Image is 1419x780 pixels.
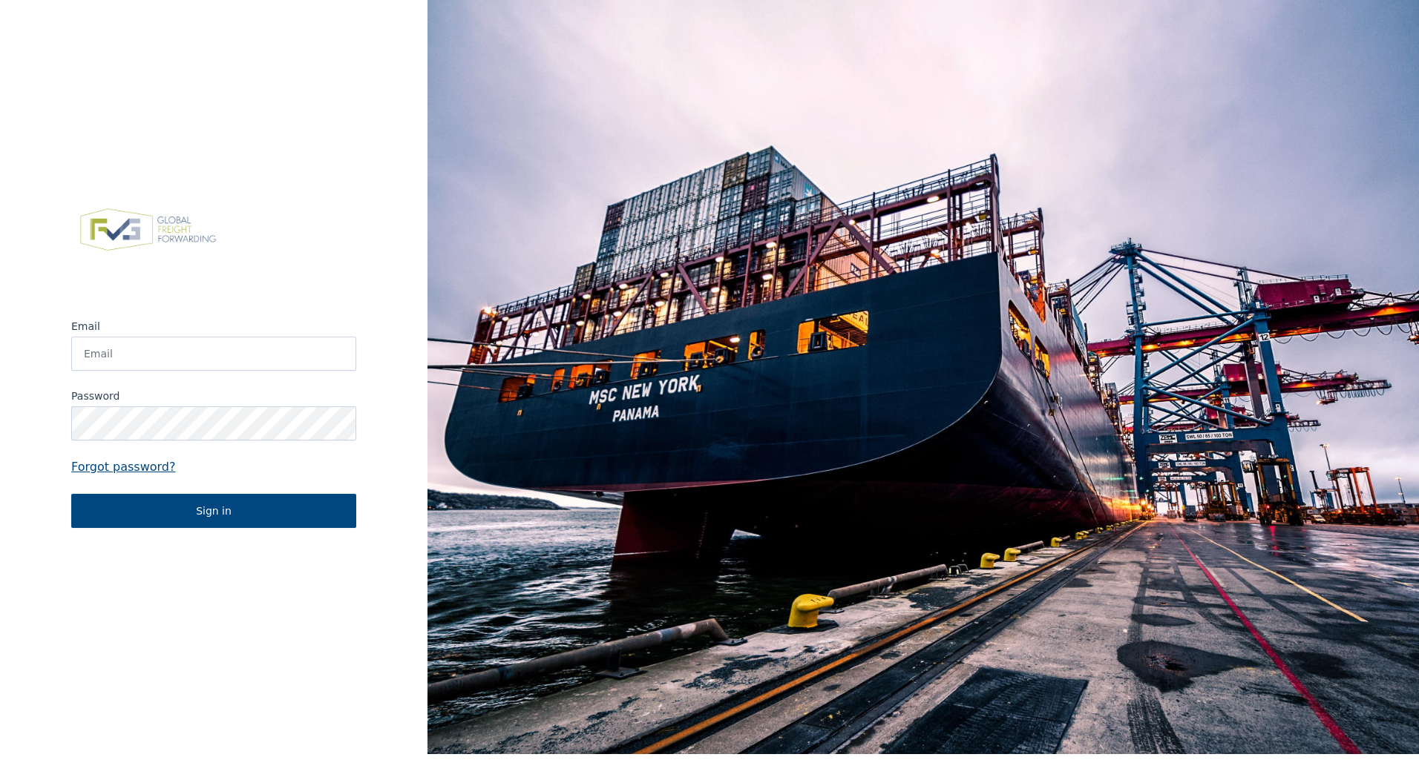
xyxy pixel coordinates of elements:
[71,494,356,528] button: Sign in
[71,389,356,403] label: Password
[71,319,356,334] label: Email
[71,337,356,371] input: Email
[71,200,225,260] img: FVG - Global freight forwarding
[71,458,356,476] a: Forgot password?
